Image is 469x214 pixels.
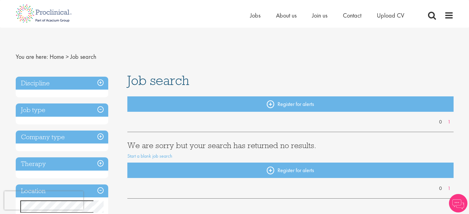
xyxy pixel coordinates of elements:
a: Join us [312,11,327,19]
img: Chatbot [449,194,467,212]
a: Jobs [250,11,261,19]
iframe: reCAPTCHA [4,191,83,210]
span: > [66,53,69,61]
h3: Company type [16,131,108,144]
a: 1 [445,185,454,192]
h3: We are sorry but your search has returned no results. [127,141,454,149]
a: About us [276,11,297,19]
h3: Discipline [16,77,108,90]
h3: Location [16,184,108,198]
span: Job search [127,72,189,89]
a: 0 [436,119,445,126]
a: Start a blank job search [127,153,172,159]
a: 1 [445,119,454,126]
a: Upload CV [377,11,404,19]
span: Job search [70,53,96,61]
a: 0 [436,185,445,192]
a: Register for alerts [127,96,454,112]
a: Contact [343,11,361,19]
h3: Job type [16,103,108,117]
h3: Therapy [16,157,108,171]
a: breadcrumb link [50,53,64,61]
span: You are here: [16,53,48,61]
a: Register for alerts [127,163,454,178]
